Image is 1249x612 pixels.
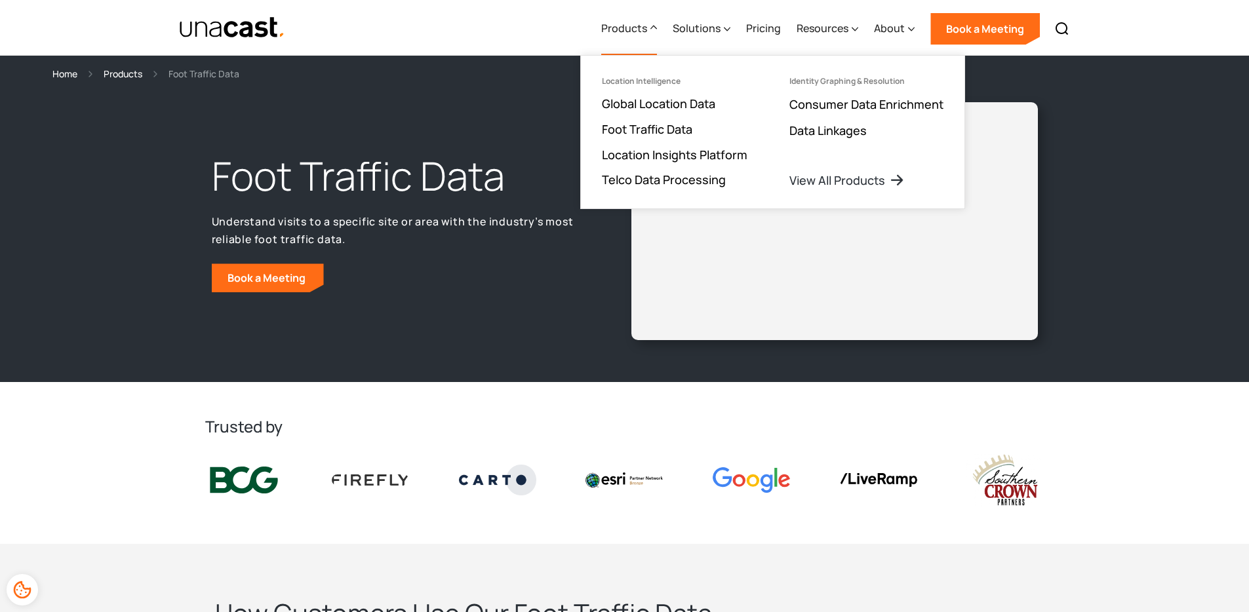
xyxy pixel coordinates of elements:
[212,263,324,292] a: Book a Meeting
[1054,21,1070,37] img: Search icon
[602,121,692,137] a: Foot Traffic Data
[602,172,726,187] a: Telco Data Processing
[601,20,647,36] div: Products
[7,574,38,605] div: Cookie Preferences
[179,16,286,39] img: Unacast text logo
[602,96,715,111] a: Global Location Data
[673,20,721,36] div: Solutions
[602,147,747,163] a: Location Insights Platform
[52,66,77,81] a: Home
[205,416,1044,437] h2: Trusted by
[874,20,905,36] div: About
[966,453,1044,507] img: southern crown logo
[789,77,905,86] div: Identity Graphing & Resolution
[580,55,965,209] nav: Products
[673,2,730,56] div: Solutions
[179,16,286,39] a: home
[459,465,536,495] img: Carto logo
[601,2,657,56] div: Products
[789,123,867,138] a: Data Linkages
[332,474,409,485] img: Firefly Advertising logo
[797,2,858,56] div: Resources
[602,77,681,86] div: Location Intelligence
[746,2,781,56] a: Pricing
[212,150,583,202] h1: Foot Traffic Data
[212,213,583,248] p: Understand visits to a specific site or area with the industry’s most reliable foot traffic data.
[205,464,283,497] img: BCG logo
[104,66,142,81] a: Products
[713,467,790,493] img: Google logo
[169,66,239,81] div: Foot Traffic Data
[585,472,663,487] img: Esri logo
[840,473,917,487] img: liveramp logo
[874,2,915,56] div: About
[789,172,905,188] a: View All Products
[789,96,943,112] a: Consumer Data Enrichment
[642,113,1027,330] iframe: Unacast - European Vaccines v2
[930,13,1040,45] a: Book a Meeting
[797,20,848,36] div: Resources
